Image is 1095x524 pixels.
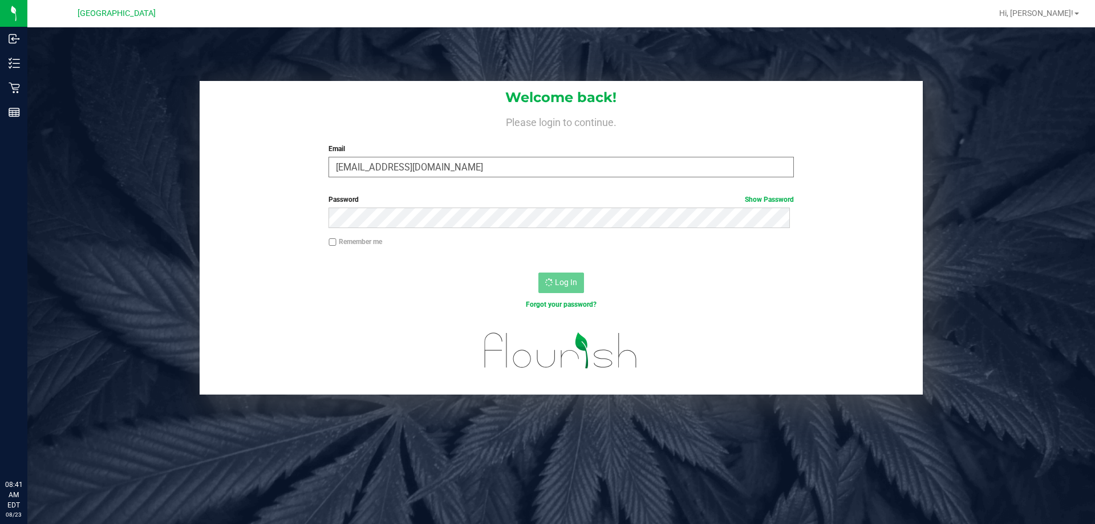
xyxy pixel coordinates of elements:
[471,322,651,380] img: flourish_logo.svg
[200,114,923,128] h4: Please login to continue.
[538,273,584,293] button: Log In
[9,58,20,69] inline-svg: Inventory
[328,196,359,204] span: Password
[9,82,20,94] inline-svg: Retail
[328,238,336,246] input: Remember me
[526,300,597,308] a: Forgot your password?
[328,144,793,154] label: Email
[9,107,20,118] inline-svg: Reports
[200,90,923,105] h1: Welcome back!
[9,33,20,44] inline-svg: Inbound
[328,237,382,247] label: Remember me
[555,278,577,287] span: Log In
[78,9,156,18] span: [GEOGRAPHIC_DATA]
[999,9,1073,18] span: Hi, [PERSON_NAME]!
[5,510,22,519] p: 08/23
[5,480,22,510] p: 08:41 AM EDT
[745,196,794,204] a: Show Password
